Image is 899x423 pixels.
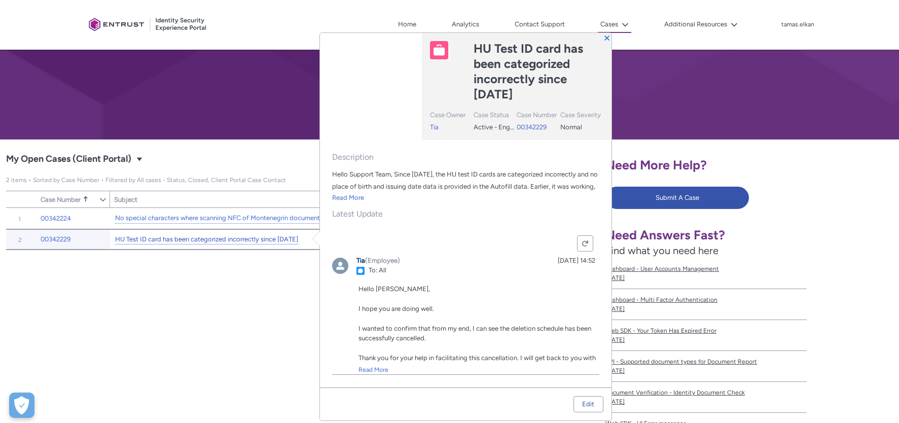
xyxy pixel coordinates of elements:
[558,257,595,264] a: [DATE] 14:52
[365,257,400,264] span: (Employee)
[605,388,807,397] span: Document Verification - Identity Document Check
[332,152,599,162] span: Description
[605,398,625,405] lightning-formatted-date-time: [DATE]
[662,17,740,32] button: Additional Resources
[430,41,448,59] img: Case
[356,257,365,264] a: Tia
[41,234,70,244] a: 00342229
[605,326,807,335] span: Web SDK - Your Token Has Expired Error
[115,213,323,224] a: No special characters where scanning NFC of Montenegrin documents
[6,177,286,184] span: My Open Cases (Client Portal)
[430,123,439,131] a: Tia
[560,110,601,122] div: Case Severity
[6,208,583,250] table: My Open Cases (Client Portal)
[358,285,430,293] span: Hello [PERSON_NAME],
[332,258,348,274] img: Tia ()
[560,123,582,131] span: Normal
[358,305,434,312] span: I hope you are doing well.
[517,123,547,131] a: 00342229
[369,266,386,274] span: To: All
[358,325,591,342] span: I wanted to confirm that from my end, I can see the deletion schedule has been successfully cance...
[582,397,594,412] div: Edit
[474,123,533,131] span: Active - Engineering
[603,34,610,41] button: Close
[332,194,364,201] a: Read More
[358,354,596,372] span: Thank you for your help in facilitating this cancellation. I will get back to you with further fe...
[605,264,807,273] span: Dashboard - User Accounts Management
[605,187,749,209] button: Submit A Case
[605,157,707,172] span: Need More Help?
[115,234,298,245] a: HU Test ID card has been categorized incorrectly since [DATE]
[9,393,34,418] button: Open Preferences
[605,295,807,304] span: Dashboard - Multi Factor Authentication
[332,265,356,272] a: Tia ()
[605,336,625,343] lightning-formatted-date-time: [DATE]
[605,244,718,257] span: Find what you need here
[320,33,612,140] header: Highlights panel header
[41,196,81,203] span: Case Number
[332,168,599,193] div: Hello Support Team, Since [DATE], the HU test ID cards are categorized incorrectly and no place o...
[605,274,625,281] lightning-formatted-date-time: [DATE]
[133,153,146,165] button: Select a List View: Cases
[358,365,599,374] a: Read More
[6,151,131,167] span: My Open Cases (Client Portal)
[605,367,625,374] lightning-formatted-date-time: [DATE]
[512,17,567,32] a: Contact Support
[577,235,593,252] button: Refresh this feed
[332,209,599,219] span: Latest Update
[9,393,34,418] div: Cookie Preferences
[517,110,558,122] div: Case Number
[574,397,602,412] a: Edit
[474,41,583,101] lightning-formatted-text: HU Test ID card has been categorized incorrectly since 29.08.2025
[598,17,631,33] button: Cases
[781,21,814,28] p: tamas.elkan
[781,19,815,29] button: User Profile tamas.elkan
[474,110,515,122] div: Case Status
[332,231,599,375] div: Feed
[449,17,482,32] a: Analytics, opens in new tab
[605,305,625,312] lightning-formatted-date-time: [DATE]
[395,17,419,32] a: Home
[605,357,807,366] span: API - Supported document types for Document Report
[605,227,807,243] h1: Need Answers Fast?
[41,214,71,224] a: 00342224
[430,110,471,122] div: Case Owner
